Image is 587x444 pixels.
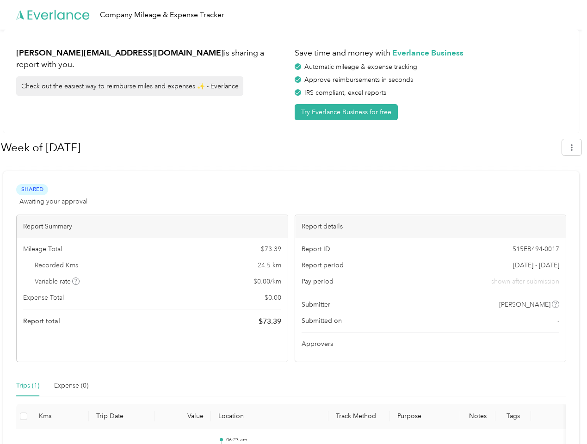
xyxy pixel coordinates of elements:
[557,316,559,326] span: -
[495,404,531,429] th: Tags
[253,277,281,286] span: $ 0.00 / km
[513,244,559,254] span: 515EB494-0017
[328,404,389,429] th: Track Method
[302,277,334,286] span: Pay period
[16,76,243,96] div: Check out the easiest way to reimburse miles and expenses ✨ - Everlance
[258,260,281,270] span: 24.5 km
[302,339,333,349] span: Approvers
[31,404,89,429] th: Kms
[499,300,550,309] span: [PERSON_NAME]
[17,215,288,238] div: Report Summary
[211,404,328,429] th: Location
[35,260,78,270] span: Recorded Kms
[302,244,330,254] span: Report ID
[460,404,495,429] th: Notes
[302,260,344,270] span: Report period
[23,244,62,254] span: Mileage Total
[390,404,461,429] th: Purpose
[226,437,321,443] p: 06:23 am
[16,48,224,57] strong: [PERSON_NAME][EMAIL_ADDRESS][DOMAIN_NAME]
[295,47,567,59] h1: Save time and money with
[304,76,413,84] span: Approve reimbursements in seconds
[513,260,559,270] span: [DATE] - [DATE]
[304,89,386,97] span: IRS compliant, excel reports
[259,316,281,327] span: $ 73.39
[16,47,288,70] h1: is sharing a report with you.
[19,197,87,206] span: Awaiting your approval
[54,381,88,391] div: Expense (0)
[154,404,211,429] th: Value
[89,404,154,429] th: Trip Date
[261,244,281,254] span: $ 73.39
[23,316,60,326] span: Report total
[16,381,39,391] div: Trips (1)
[23,293,64,302] span: Expense Total
[491,277,559,286] span: shown after submission
[302,316,342,326] span: Submitted on
[302,300,330,309] span: Submitter
[304,63,417,71] span: Automatic mileage & expense tracking
[16,184,48,195] span: Shared
[35,277,80,286] span: Variable rate
[1,136,556,159] h1: Week of August 25 2025
[100,9,224,21] div: Company Mileage & Expense Tracker
[392,48,463,57] strong: Everlance Business
[265,293,281,302] span: $ 0.00
[295,215,566,238] div: Report details
[295,104,398,120] button: Try Everlance Business for free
